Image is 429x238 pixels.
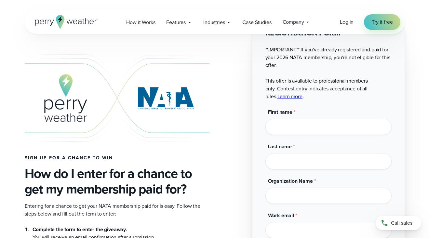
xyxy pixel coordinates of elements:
span: Case Studies [242,19,271,26]
h4: Sign up for a chance to win [25,155,209,161]
span: Last name [268,143,292,150]
span: Try it free [372,18,393,26]
a: Try it free [364,14,400,30]
a: Call sales [376,216,421,230]
span: Organization Name [268,177,313,185]
a: Log in [340,18,354,26]
span: Features [166,19,186,26]
span: Work email [268,212,294,219]
strong: Complete the form to enter the giveaway. [33,226,127,233]
span: Call sales [391,219,412,227]
a: Case Studies [237,16,277,29]
h3: How do I enter for a chance to get my membership paid for? [25,166,209,197]
span: Industries [203,19,225,26]
a: Learn more [277,93,302,100]
span: Company [283,18,304,26]
a: How it Works [121,16,161,29]
p: Entering for a chance to get your NATA membership paid for is easy. Follow the steps below and fi... [25,202,209,218]
p: **IMPORTANT** If you've already registered and paid for your 2026 NATA membership, you're not eli... [265,46,392,100]
span: First name [268,108,292,116]
span: How it Works [126,19,155,26]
